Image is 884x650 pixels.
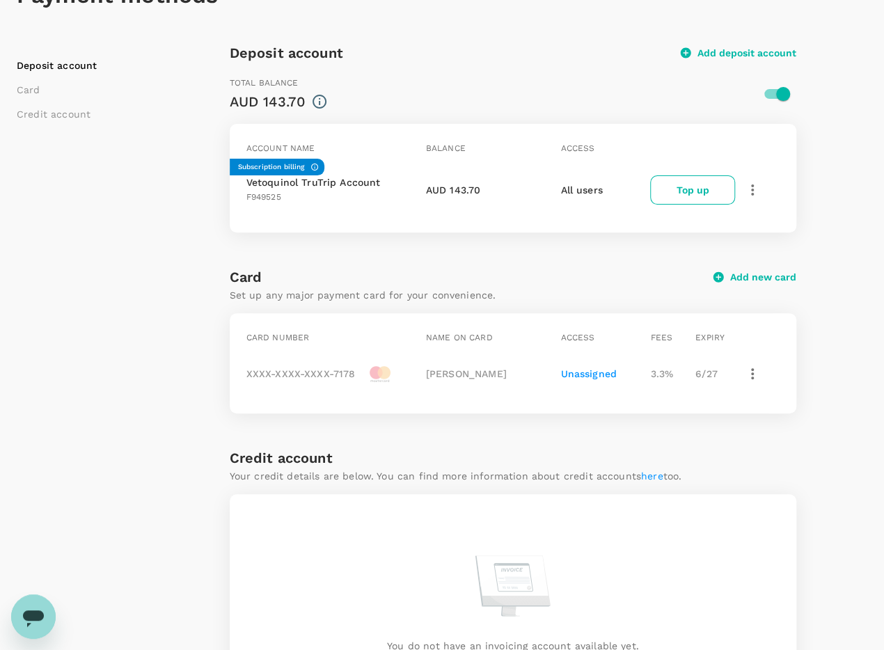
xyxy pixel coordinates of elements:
[695,367,735,381] p: 6 / 27
[713,271,796,283] button: Add new card
[17,83,191,97] li: Card
[361,363,399,384] img: master
[246,143,315,153] span: Account name
[246,192,281,202] span: F949525
[426,367,555,381] p: [PERSON_NAME]
[560,368,617,379] span: Unassigned
[230,42,343,64] h6: Deposit account
[17,107,191,121] li: Credit account
[641,470,663,482] a: here
[230,90,306,113] div: AUD 143.70
[11,594,56,639] iframe: Button to launch messaging window, conversation in progress
[17,58,191,72] li: Deposit account
[560,143,594,153] span: Access
[681,47,796,59] button: Add deposit account
[560,184,602,196] span: All users
[650,367,690,381] p: 3.3 %
[246,175,381,189] p: Vetoquinol TruTrip Account
[426,333,493,342] span: Name on card
[230,78,299,88] span: Total balance
[230,447,333,469] h6: Credit account
[230,266,714,288] h6: Card
[650,333,672,342] span: Fees
[246,367,356,381] p: XXXX-XXXX-XXXX-7178
[650,175,734,205] button: Top up
[426,183,481,197] p: AUD 143.70
[426,143,466,153] span: Balance
[230,469,682,483] p: Your credit details are below. You can find more information about credit accounts too.
[230,288,714,302] p: Set up any major payment card for your convenience.
[560,333,594,342] span: Access
[238,161,305,173] h6: Subscription billing
[695,333,725,342] span: Expiry
[246,333,310,342] span: Card number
